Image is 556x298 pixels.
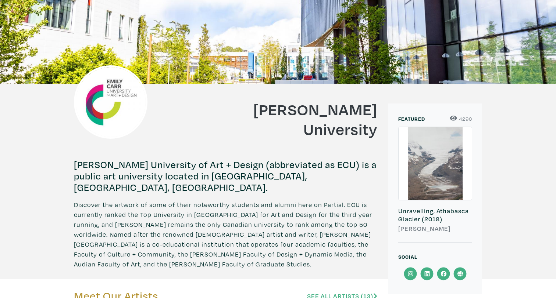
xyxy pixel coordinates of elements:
a: Unravelling, Athabasca Glacier (2018) [PERSON_NAME] [398,127,472,243]
small: Social [398,253,417,260]
img: phpThumb.php [74,65,147,139]
p: Discover the artwork of some of their noteworthy students and alumni here on Partial. ECU is curr... [74,200,377,269]
h1: [PERSON_NAME] University [231,99,378,139]
h6: [PERSON_NAME] [398,225,472,233]
h4: [PERSON_NAME] University of Art + Design (abbreviated as ECU) is a public art university located ... [74,159,377,193]
small: Featured [398,115,425,122]
h6: Unravelling, Athabasca Glacier (2018) [398,207,472,223]
small: 4290 [459,115,472,123]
